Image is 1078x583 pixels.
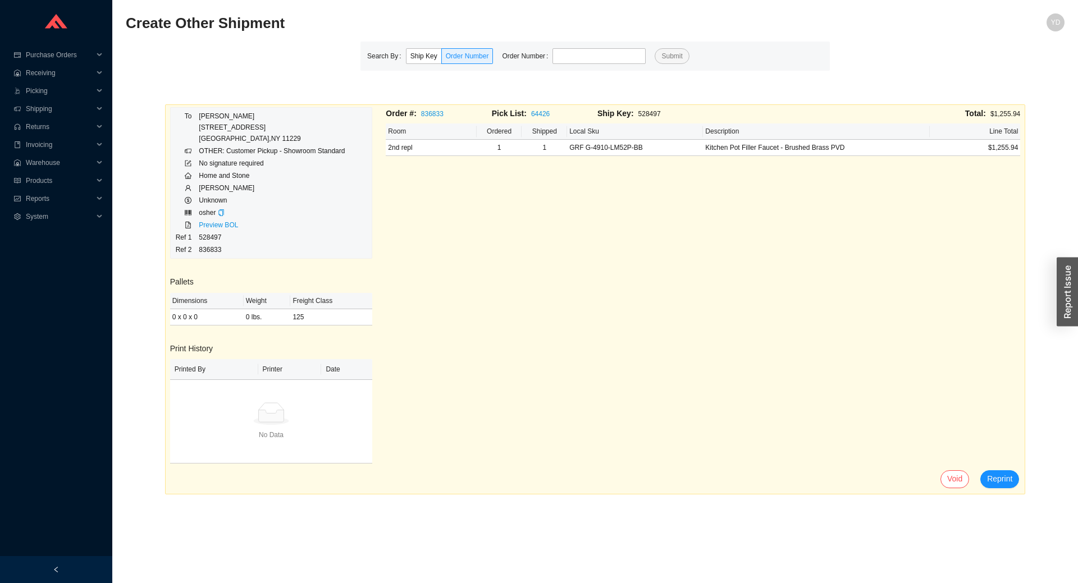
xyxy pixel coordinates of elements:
[198,231,345,244] td: 528497
[290,293,372,309] th: Freight Class
[175,429,368,440] div: No Data
[170,293,244,309] th: Dimensions
[170,276,373,288] h3: Pallets
[244,293,291,309] th: Weight
[965,109,986,118] span: Total:
[477,123,522,140] th: Ordered
[175,231,199,244] td: Ref 1
[185,160,191,167] span: form
[597,109,634,118] span: Ship Key:
[198,157,345,169] td: No signature required
[26,118,93,136] span: Returns
[170,359,258,380] th: Printed By
[185,197,191,204] span: dollar
[386,109,416,118] span: Order #:
[321,359,372,380] th: Date
[175,244,199,256] td: Ref 2
[13,123,21,130] span: customer-service
[26,190,93,208] span: Reports
[170,342,373,355] h3: Print History
[13,195,21,202] span: fund
[367,48,406,64] label: Search By
[522,123,567,140] th: Shipped
[26,172,93,190] span: Products
[13,52,21,58] span: credit-card
[170,309,244,325] td: 0 x 0 x 0
[531,110,550,118] a: 64426
[26,82,93,100] span: Picking
[175,110,199,145] td: To
[980,470,1019,488] button: Reprint
[947,472,962,485] span: Void
[597,107,703,120] div: 528497
[930,140,1020,156] td: $1,255.94
[386,123,476,140] th: Room
[492,109,527,118] span: Pick List:
[705,142,928,153] div: Kitchen Pot Filler Faucet - Brushed Brass PVD
[126,13,830,33] h2: Create Other Shipment
[502,48,552,64] label: Order Number
[522,140,567,156] td: 1
[655,48,689,64] button: Submit
[1051,13,1061,31] span: YD
[218,207,225,218] div: Copy
[13,141,21,148] span: book
[290,309,372,325] td: 125
[185,222,191,228] span: file-pdf
[13,177,21,184] span: read
[199,221,238,229] a: Preview BOL
[410,52,437,60] span: Ship Key
[13,213,21,220] span: setting
[185,185,191,191] span: user
[26,46,93,64] span: Purchase Orders
[218,209,225,216] span: copy
[258,359,322,380] th: Printer
[446,52,489,60] span: Order Number
[26,100,93,118] span: Shipping
[26,64,93,82] span: Receiving
[53,566,60,573] span: left
[199,209,216,217] span: osher
[421,110,444,118] a: 836833
[198,194,345,206] td: Unknown
[26,136,93,154] span: Invoicing
[198,182,345,194] td: [PERSON_NAME]
[244,309,291,325] td: 0 lbs.
[185,172,191,179] span: home
[198,169,345,182] td: Home and Stone
[198,145,345,157] td: OTHER: Customer Pickup - Showroom Standard
[567,123,703,140] th: Local Sku
[198,244,345,256] td: 836833
[940,470,969,488] button: Void
[26,208,93,226] span: System
[26,154,93,172] span: Warehouse
[477,140,522,156] td: 1
[703,123,930,140] th: Description
[386,140,476,156] td: 2nd repl
[930,123,1020,140] th: Line Total
[567,140,703,156] td: GRF G-4910-LM52P-BB
[185,209,191,216] span: barcode
[987,472,1012,485] span: Reprint
[703,107,1020,120] div: $1,255.94
[199,111,345,144] div: [PERSON_NAME] [STREET_ADDRESS] [GEOGRAPHIC_DATA] , NY 11229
